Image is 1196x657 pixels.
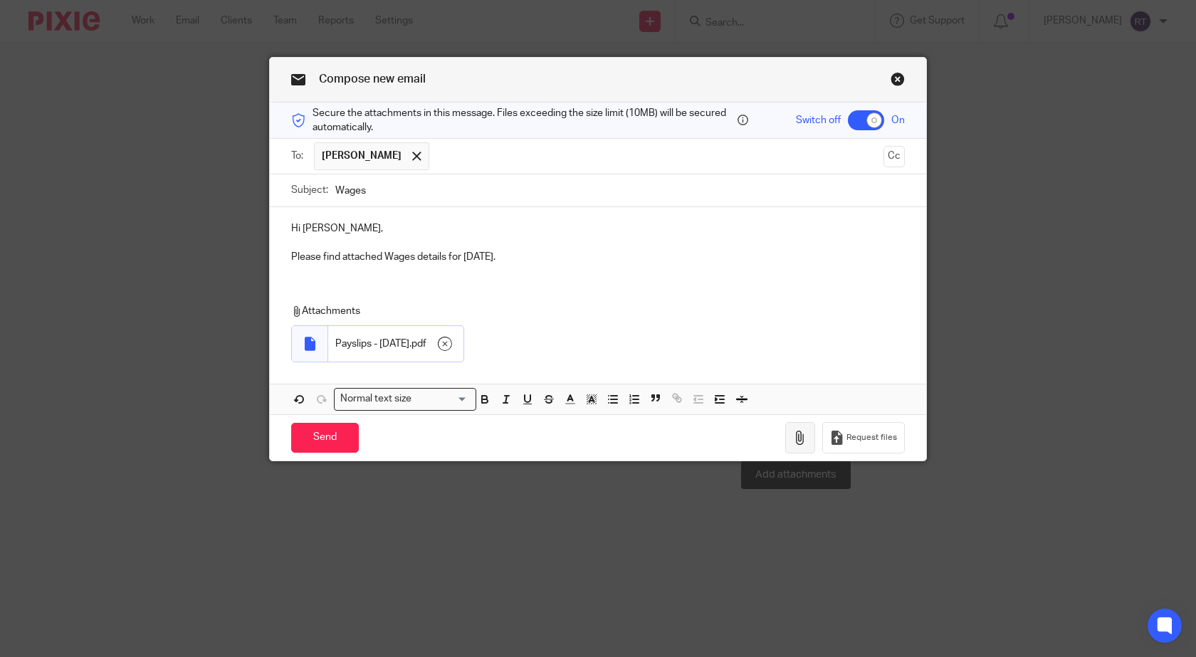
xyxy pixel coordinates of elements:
label: Subject: [291,183,328,197]
input: Send [291,423,359,453]
button: Request files [822,422,905,454]
p: Please find attached Wages details for [DATE]. [291,250,905,264]
p: Attachments [291,304,893,318]
span: Secure the attachments in this message. Files exceeding the size limit (10MB) will be secured aut... [313,106,734,135]
span: Request files [846,432,897,443]
span: [PERSON_NAME] [322,149,402,163]
a: Close this dialog window [891,72,905,91]
div: . [328,326,463,362]
span: Compose new email [319,73,426,85]
p: Hi [PERSON_NAME], [291,221,905,236]
label: To: [291,149,307,163]
input: Search for option [416,391,468,406]
span: Payslips - [DATE] [335,337,409,351]
span: Normal text size [337,391,415,406]
span: pdf [411,337,426,351]
div: Search for option [334,388,476,410]
span: Switch off [796,113,841,127]
span: On [891,113,905,127]
button: Cc [883,146,905,167]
